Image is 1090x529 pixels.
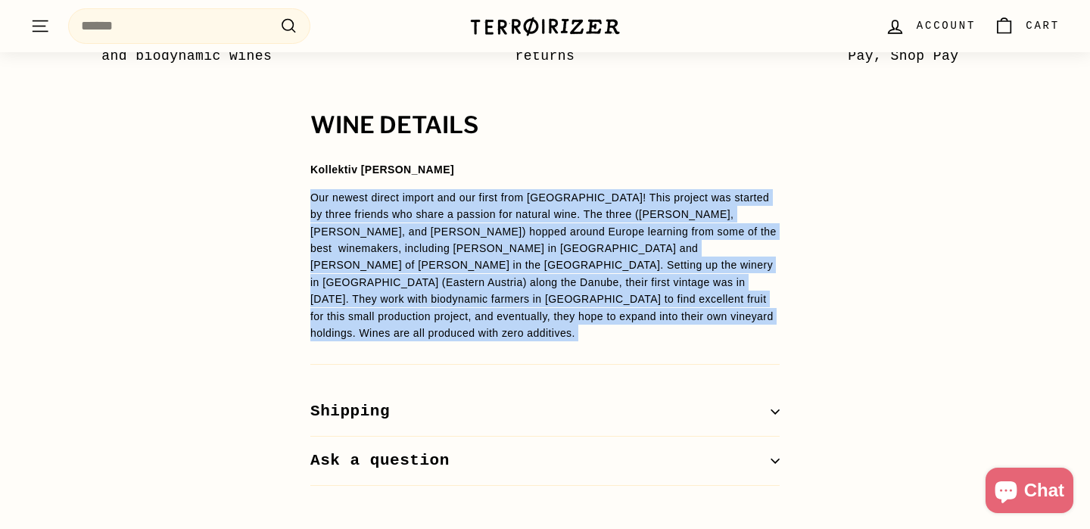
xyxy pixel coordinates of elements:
h2: WINE DETAILS [310,113,780,138]
a: Cart [985,4,1069,48]
inbox-online-store-chat: Shopify online store chat [981,468,1078,517]
span: Account [917,17,976,34]
button: Shipping [310,387,780,437]
button: Ask a question [310,437,780,486]
strong: Kollektiv [PERSON_NAME] [310,163,454,176]
p: Our newest direct import and our first from [GEOGRAPHIC_DATA]! This project was started by three ... [310,189,780,342]
span: Cart [1026,17,1060,34]
a: Account [876,4,985,48]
